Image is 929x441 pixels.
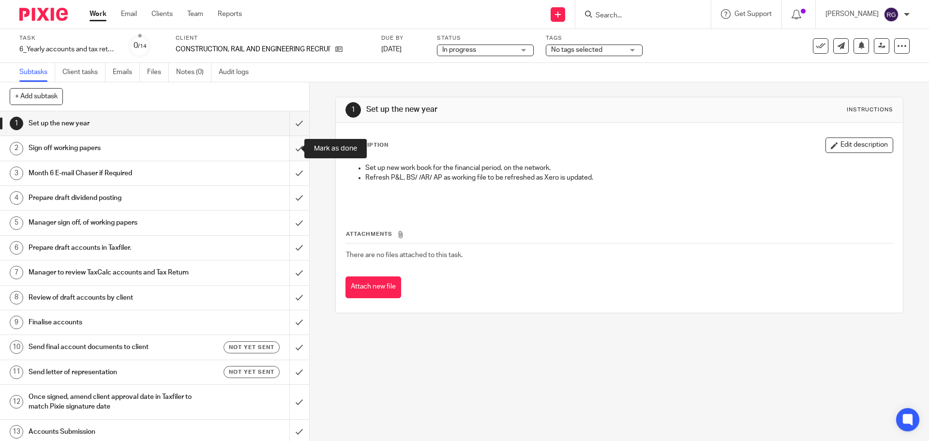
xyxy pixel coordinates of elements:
[29,365,196,380] h1: Send letter of representation
[29,425,196,439] h1: Accounts Submission
[10,395,23,409] div: 12
[187,9,203,19] a: Team
[138,44,147,49] small: /14
[825,9,879,19] p: [PERSON_NAME]
[10,316,23,329] div: 9
[381,34,425,42] label: Due by
[734,11,772,17] span: Get Support
[229,343,274,351] span: Not yet sent
[10,340,23,354] div: 10
[10,365,23,379] div: 11
[90,9,106,19] a: Work
[365,173,892,182] p: Refresh P&L, BS/ /AR/ AP as working file to be refreshed as Xero is updated.
[366,105,640,115] h1: Set up the new year
[176,34,369,42] label: Client
[218,9,242,19] a: Reports
[19,8,68,21] img: Pixie
[10,266,23,279] div: 7
[29,215,196,230] h1: Manager sign off, of working papers
[847,106,893,114] div: Instructions
[29,390,196,414] h1: Once signed, amend client approval date in Taxfiler to match Pixie signature date
[113,63,140,82] a: Emails
[29,141,196,155] h1: Sign off working papers
[345,276,401,298] button: Attach new file
[29,166,196,181] h1: Month 6 E-mail Chaser if Required
[346,252,463,259] span: There are no files attached to this task.
[442,46,476,53] span: In progress
[10,191,23,205] div: 4
[62,63,105,82] a: Client tasks
[29,116,196,131] h1: Set up the new year
[10,167,23,180] div: 3
[19,63,55,82] a: Subtasks
[10,216,23,230] div: 5
[10,117,23,130] div: 1
[10,425,23,439] div: 13
[546,34,643,42] label: Tags
[365,163,892,173] p: Set up new work book for the financial period, on the network.
[151,9,173,19] a: Clients
[219,63,256,82] a: Audit logs
[381,46,402,53] span: [DATE]
[825,137,893,153] button: Edit description
[884,7,899,22] img: svg%3E
[595,12,682,20] input: Search
[346,231,392,237] span: Attachments
[551,46,602,53] span: No tags selected
[345,141,389,149] p: Description
[147,63,169,82] a: Files
[19,34,116,42] label: Task
[134,40,147,51] div: 0
[29,340,196,354] h1: Send final account documents to client
[29,265,196,280] h1: Manager to review TaxCalc accounts and Tax Return
[437,34,534,42] label: Status
[10,142,23,155] div: 2
[29,315,196,330] h1: Finalise accounts
[176,45,330,54] p: CONSTRUCTION, RAIL AND ENGINEERING RECRUITMENT LTD
[229,368,274,376] span: Not yet sent
[176,63,211,82] a: Notes (0)
[29,290,196,305] h1: Review of draft accounts by client
[29,241,196,255] h1: Prepare draft accounts in Taxfiler.
[10,291,23,304] div: 8
[10,88,63,105] button: + Add subtask
[10,241,23,255] div: 6
[19,45,116,54] div: 6_Yearly accounts and tax return
[121,9,137,19] a: Email
[345,102,361,118] div: 1
[29,191,196,205] h1: Prepare draft dividend posting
